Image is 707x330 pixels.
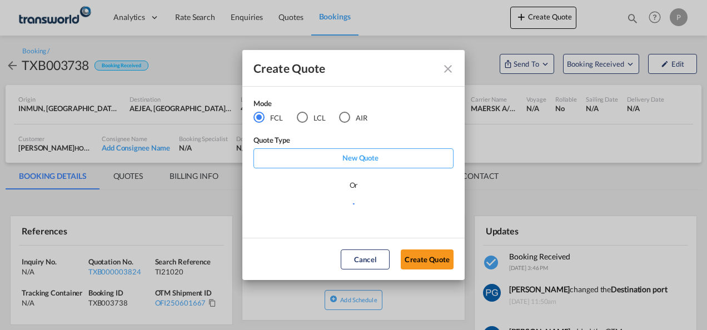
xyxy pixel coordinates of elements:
[253,61,434,75] div: Create Quote
[339,112,367,124] md-radio-button: AIR
[253,112,283,124] md-radio-button: FCL
[341,249,390,269] button: Cancel
[253,134,454,148] div: Quote Type
[297,112,326,124] md-radio-button: LCL
[350,179,358,191] div: Or
[253,148,454,168] div: New Quote
[437,58,457,78] button: Close dialog
[401,249,454,269] button: Create Quote
[253,98,381,112] div: Mode
[242,50,465,281] md-dialog: Create QuoteModeFCL LCLAIR ...
[257,152,450,163] p: New Quote
[441,62,455,76] md-icon: Close dialog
